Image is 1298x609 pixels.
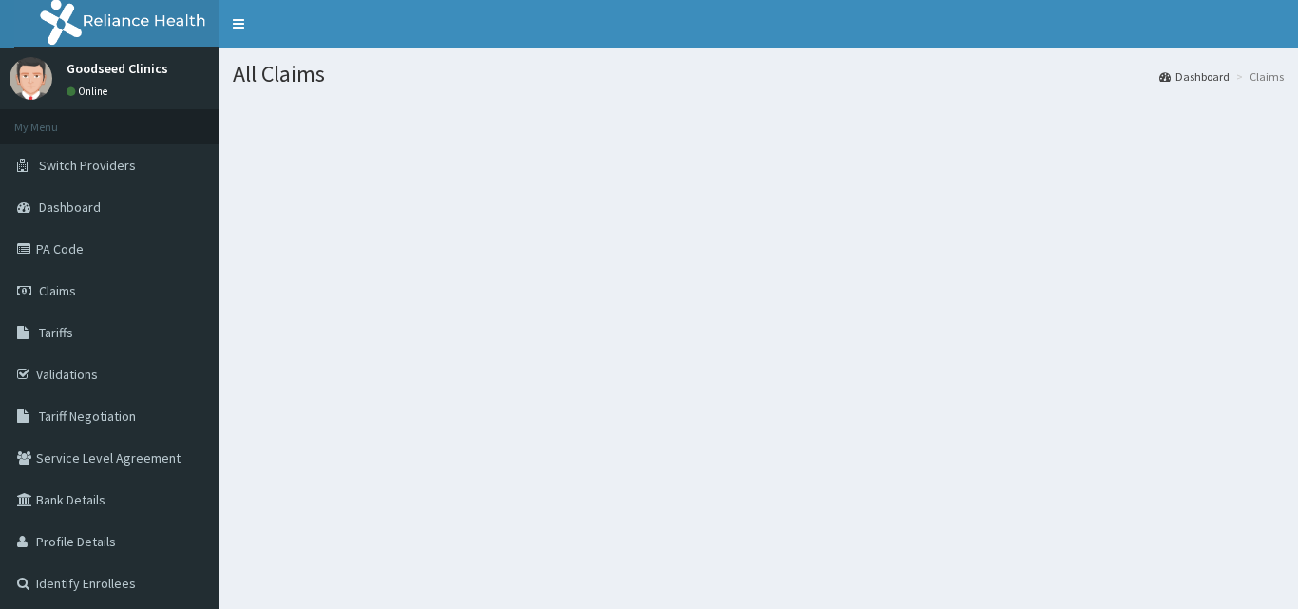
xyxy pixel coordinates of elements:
[39,199,101,216] span: Dashboard
[39,282,76,299] span: Claims
[10,57,52,100] img: User Image
[39,157,136,174] span: Switch Providers
[233,62,1284,86] h1: All Claims
[39,324,73,341] span: Tariffs
[67,62,168,75] p: Goodseed Clinics
[67,85,112,98] a: Online
[1231,68,1284,85] li: Claims
[1159,68,1230,85] a: Dashboard
[39,408,136,425] span: Tariff Negotiation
